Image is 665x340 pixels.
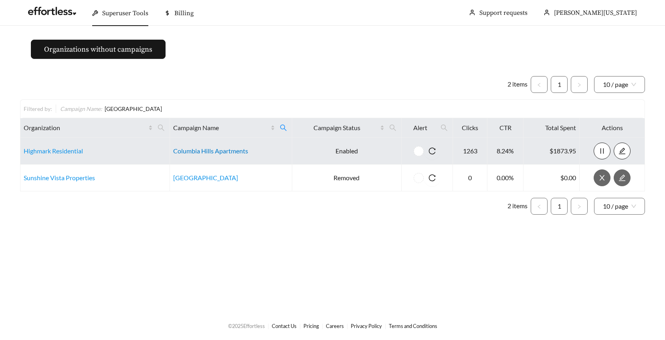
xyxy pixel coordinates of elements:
[386,121,400,134] span: search
[551,198,567,214] a: 1
[326,323,344,329] a: Careers
[551,198,568,215] li: 1
[154,121,168,134] span: search
[487,138,524,165] td: 8.24%
[577,82,582,87] span: right
[424,147,441,155] span: reload
[614,147,631,155] a: edit
[571,76,588,93] li: Next Page
[24,174,95,181] a: Sunshine Vista Properties
[537,204,542,209] span: left
[277,121,290,134] span: search
[554,9,637,17] span: [PERSON_NAME][US_STATE]
[524,138,580,165] td: $1873.95
[441,124,448,131] span: search
[389,323,437,329] a: Terms and Conditions
[580,118,645,138] th: Actions
[594,76,645,93] div: Page Size
[594,147,610,155] span: pause
[453,138,488,165] td: 1263
[173,174,238,181] a: [GEOGRAPHIC_DATA]
[531,76,548,93] li: Previous Page
[158,124,165,131] span: search
[614,169,631,186] button: edit
[531,198,548,215] button: left
[507,76,528,93] li: 2 items
[614,143,631,159] button: edit
[614,147,630,155] span: edit
[174,9,194,17] span: Billing
[389,124,396,131] span: search
[603,76,636,93] span: 10 / page
[24,147,83,155] a: Highmark Residential
[551,76,568,93] li: 1
[292,165,402,191] td: Removed
[24,105,56,113] div: Filtered by:
[228,323,265,329] span: © 2025 Effortless
[437,121,451,134] span: search
[44,44,152,55] span: Organizations without campaigns
[295,123,378,133] span: Campaign Status
[571,76,588,93] button: right
[351,323,382,329] a: Privacy Policy
[571,198,588,215] li: Next Page
[524,165,580,191] td: $0.00
[303,323,319,329] a: Pricing
[424,169,441,186] button: reload
[102,9,148,17] span: Superuser Tools
[405,123,436,133] span: Alert
[60,105,102,112] span: Campaign Name :
[507,198,528,215] li: 2 items
[424,174,441,181] span: reload
[524,118,580,138] th: Total Spent
[105,105,162,112] span: [GEOGRAPHIC_DATA]
[577,204,582,209] span: right
[453,118,488,138] th: Clicks
[487,165,524,191] td: 0.00%
[479,9,528,17] a: Support requests
[537,82,542,87] span: left
[31,40,166,59] button: Organizations without campaigns
[594,198,645,215] div: Page Size
[280,124,287,131] span: search
[531,198,548,215] li: Previous Page
[571,198,588,215] button: right
[24,123,147,133] span: Organization
[173,147,248,155] a: Columbia Hills Apartments
[272,323,297,329] a: Contact Us
[614,174,631,181] a: edit
[173,123,269,133] span: Campaign Name
[603,198,636,214] span: 10 / page
[292,138,402,165] td: Enabled
[487,118,524,138] th: CTR
[551,76,567,93] a: 1
[424,143,441,159] button: reload
[594,143,610,159] button: pause
[531,76,548,93] button: left
[453,165,488,191] td: 0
